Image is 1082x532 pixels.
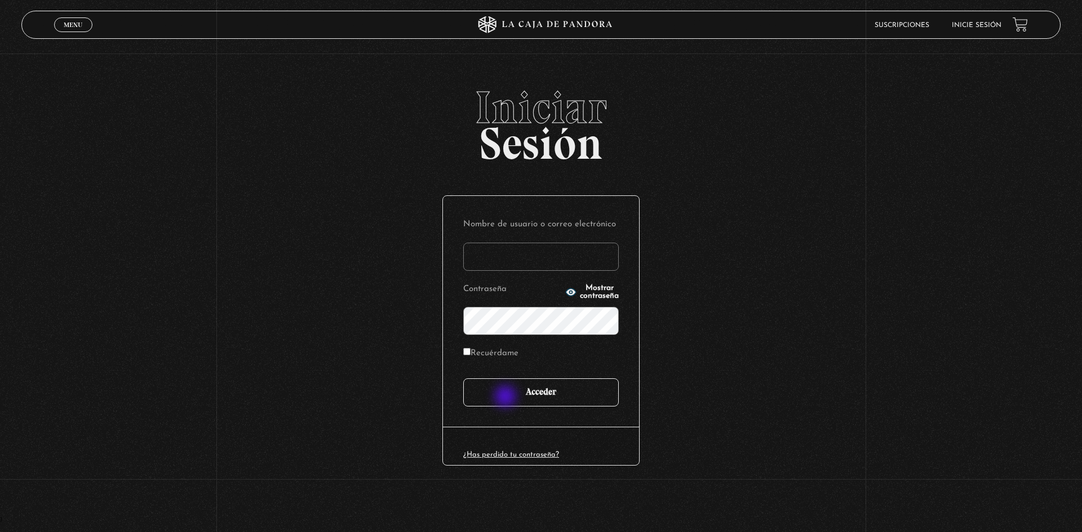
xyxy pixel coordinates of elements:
span: Cerrar [60,31,87,39]
span: Mostrar contraseña [580,284,619,300]
h2: Sesión [21,85,1060,157]
a: Inicie sesión [952,22,1001,29]
label: Recuérdame [463,345,518,363]
input: Acceder [463,378,619,406]
input: Recuérdame [463,348,471,355]
span: Iniciar [21,85,1060,130]
span: Menu [64,21,82,28]
button: Mostrar contraseña [565,284,619,300]
a: ¿Has perdido tu contraseña? [463,451,559,458]
a: View your shopping cart [1013,17,1028,32]
a: Suscripciones [875,22,929,29]
label: Nombre de usuario o correo electrónico [463,216,619,234]
label: Contraseña [463,281,562,298]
